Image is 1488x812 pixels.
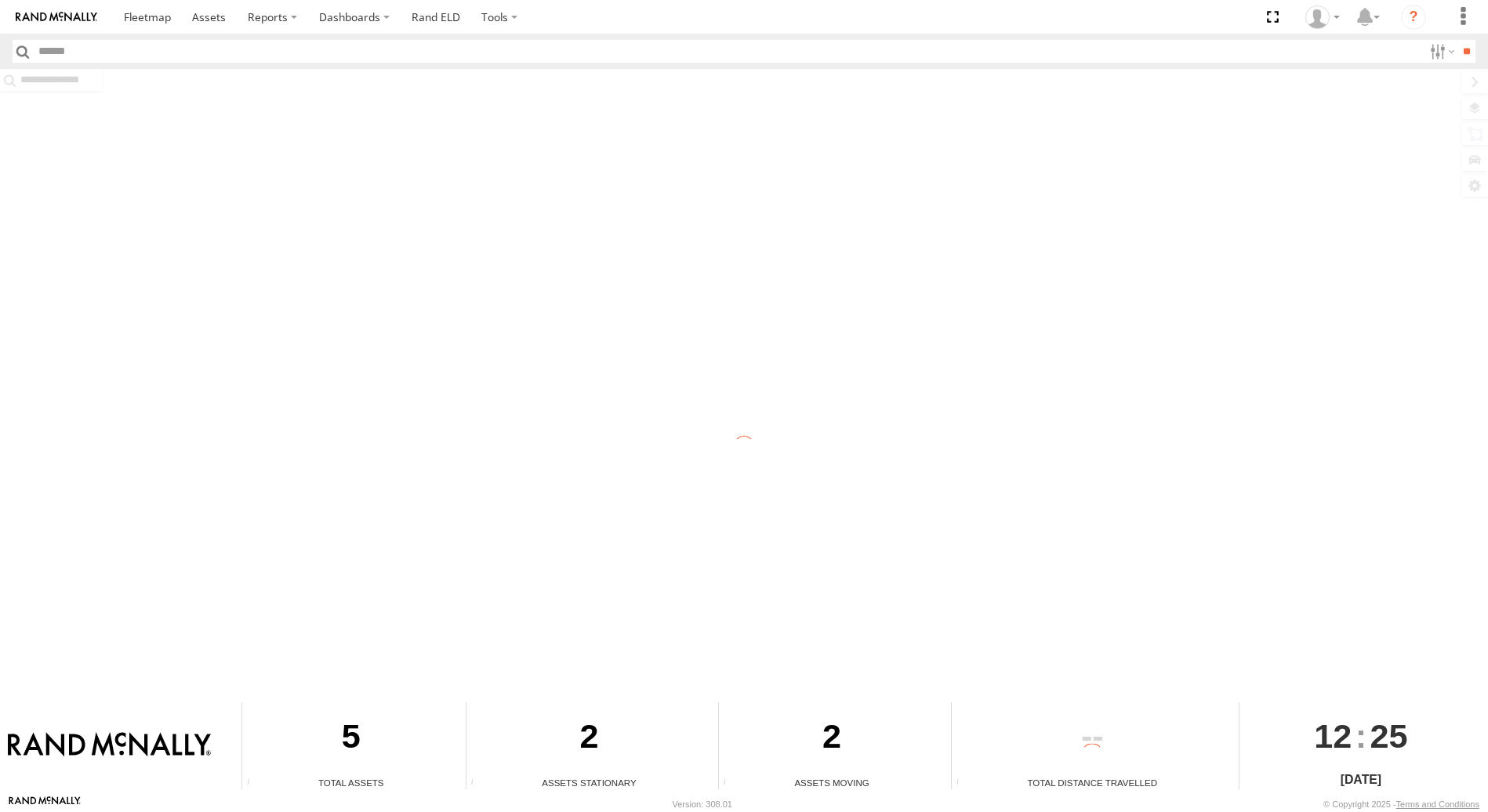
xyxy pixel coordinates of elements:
div: Total Distance Travelled [952,776,1233,789]
div: Assets Stationary [466,776,713,789]
div: 2 [466,702,713,776]
div: [DATE] [1239,770,1483,789]
label: Search Filter Options [1424,40,1457,63]
div: Total number of Enabled Assets [242,778,266,789]
div: Total number of assets current stationary. [466,778,490,789]
div: Version: 308.01 [673,799,732,809]
a: Visit our Website [9,796,81,812]
div: Gene Roberts [1300,5,1345,29]
img: Rand McNally [8,732,211,759]
div: Total number of assets current in transit. [719,778,742,789]
div: 2 [719,702,945,776]
span: 25 [1370,702,1407,770]
img: rand-logo.svg [16,12,97,23]
div: Total Assets [242,776,459,789]
i: ? [1401,5,1426,30]
div: Assets Moving [719,776,945,789]
div: 5 [242,702,459,776]
span: 12 [1314,702,1352,770]
a: Terms and Conditions [1396,799,1479,809]
div: : [1239,702,1483,770]
div: Total distance travelled by all assets within specified date range and applied filters [952,778,975,789]
div: © Copyright 2025 - [1323,799,1479,809]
